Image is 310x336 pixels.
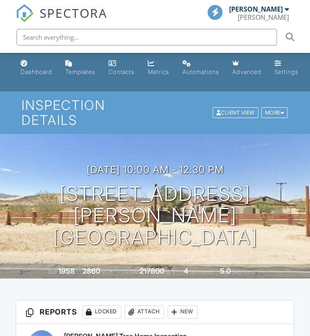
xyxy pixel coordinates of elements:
[40,4,107,21] span: SPECTORA
[220,267,231,275] div: 5.0
[229,5,283,13] div: [PERSON_NAME]
[48,269,57,275] span: Built
[17,29,277,45] input: Search everything...
[213,107,258,118] div: Client View
[144,56,173,80] a: Metrics
[271,56,302,80] a: Settings
[58,267,75,275] div: 1958
[212,109,260,115] a: Client View
[179,56,222,80] a: Automations (Basic)
[261,107,288,118] div: More
[275,68,298,75] div: Settings
[148,68,169,75] div: Metrics
[140,267,164,275] div: 217800
[82,305,121,319] div: Locked
[16,300,294,324] h3: Reports
[109,68,135,75] div: Contacts
[65,68,95,75] div: Templates
[232,269,256,275] span: bathrooms
[16,4,34,22] img: The Best Home Inspection Software - Spectora
[238,13,289,21] div: Marshall Cordle
[17,56,55,80] a: Dashboard
[189,269,212,275] span: bedrooms
[168,305,198,319] div: New
[62,56,99,80] a: Templates
[105,56,138,80] a: Contacts
[21,98,289,127] h1: Inspection Details
[16,11,107,29] a: SPECTORA
[232,68,261,75] div: Advanced
[87,164,224,175] h3: [DATE] 10:00 am - 12:30 pm
[121,269,138,275] span: Lot Size
[229,56,265,80] a: Advanced
[182,68,219,75] div: Automations
[13,183,297,248] h1: [STREET_ADDRESS][PERSON_NAME] [GEOGRAPHIC_DATA]
[184,267,188,275] div: 4
[125,305,164,319] div: Attach
[83,267,100,275] div: 2860
[102,269,113,275] span: sq. ft.
[21,68,52,75] div: Dashboard
[166,269,176,275] span: sq.ft.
